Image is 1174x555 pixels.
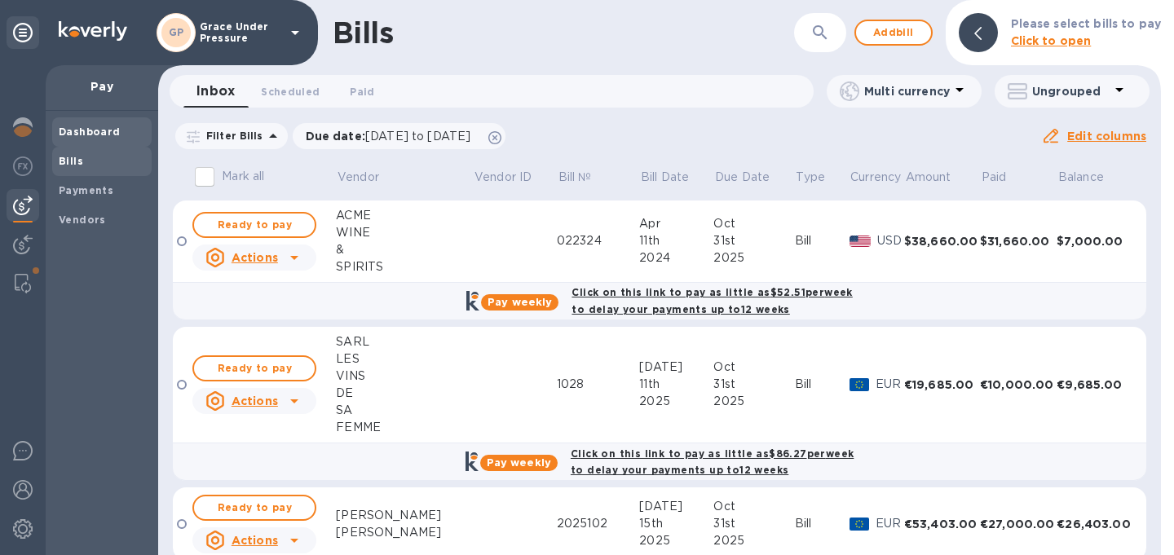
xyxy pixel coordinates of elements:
p: Due Date [715,169,770,186]
div: SA [336,402,473,419]
div: [PERSON_NAME] [336,507,473,524]
u: Actions [232,534,278,547]
div: & [336,241,473,258]
div: 11th [639,232,713,249]
p: Bill № [558,169,592,186]
p: Filter Bills [200,129,263,143]
p: Grace Under Pressure [200,21,281,44]
div: Oct [713,359,794,376]
div: Oct [713,215,794,232]
div: €9,685.00 [1057,377,1132,393]
div: $38,660.00 [904,233,980,249]
button: Ready to pay [192,355,316,381]
div: [DATE] [639,498,713,515]
div: 31st [713,232,794,249]
p: Multi currency [864,83,950,99]
span: Inbox [196,80,235,103]
span: Due Date [715,169,791,186]
span: Type [796,169,846,186]
p: Type [796,169,825,186]
p: Vendor [338,169,379,186]
b: GP [169,26,184,38]
h1: Bills [333,15,393,50]
div: Bill [795,376,850,393]
span: Vendor ID [474,169,553,186]
div: Apr [639,215,713,232]
div: FEMME [336,419,473,436]
span: Add bill [869,23,918,42]
div: 2025 [713,393,794,410]
div: €53,403.00 [904,516,980,532]
div: 15th [639,515,713,532]
div: LES [336,350,473,368]
span: Scheduled [261,83,320,100]
p: Due date : [306,128,479,144]
p: Pay [59,78,145,95]
u: Edit columns [1067,130,1146,143]
button: Ready to pay [192,212,316,238]
p: Ungrouped [1032,83,1110,99]
div: 2025102 [557,515,639,532]
div: Oct [713,498,794,515]
p: Mark all [222,168,264,185]
div: 1028 [557,376,639,393]
u: Actions [232,251,278,264]
img: Logo [59,21,127,41]
div: 11th [639,376,713,393]
b: Vendors [59,214,106,226]
span: [DATE] to [DATE] [365,130,470,143]
p: Vendor ID [474,169,532,186]
div: 2025 [713,532,794,549]
b: Click on this link to pay as little as $86.27 per week to delay your payments up to 12 weeks [571,447,854,477]
div: 2025 [639,393,713,410]
span: Ready to pay [207,359,302,378]
div: WINE [336,224,473,241]
p: Currency [850,169,901,186]
div: 022324 [557,232,639,249]
b: Pay weekly [487,456,551,469]
div: 2025 [713,249,794,266]
div: €26,403.00 [1057,516,1132,532]
p: Bill Date [641,169,689,186]
div: €19,685.00 [904,377,980,393]
img: USD [850,236,872,247]
span: Vendor [338,169,400,186]
div: 2024 [639,249,713,266]
div: Bill [795,232,850,249]
div: Bill [795,515,850,532]
span: Amount [906,169,973,186]
div: Unpin categories [7,16,39,49]
span: Ready to pay [207,498,302,518]
b: Payments [59,184,113,196]
div: 2025 [639,532,713,549]
p: Amount [906,169,951,186]
div: Due date:[DATE] to [DATE] [293,123,506,149]
span: Balance [1058,169,1125,186]
div: [DATE] [639,359,713,376]
div: SARL [336,333,473,350]
span: Bill Date [641,169,710,186]
b: Pay weekly [488,296,552,308]
div: $31,660.00 [980,233,1057,249]
img: Foreign exchange [13,156,33,176]
p: USD [877,232,904,249]
p: Paid [982,169,1007,186]
b: Dashboard [59,126,121,138]
div: 31st [713,515,794,532]
span: Paid [982,169,1028,186]
b: Please select bills to pay [1011,17,1161,30]
div: €10,000.00 [980,377,1057,393]
div: 31st [713,376,794,393]
div: €27,000.00 [980,516,1057,532]
div: VINS [336,368,473,385]
button: Addbill [854,20,933,46]
div: $7,000.00 [1057,233,1132,249]
b: Click to open [1011,34,1092,47]
p: EUR [876,515,904,532]
div: SPIRITS [336,258,473,275]
b: Bills [59,155,83,167]
button: Ready to pay [192,495,316,521]
p: Balance [1058,169,1104,186]
div: ACME [336,207,473,224]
